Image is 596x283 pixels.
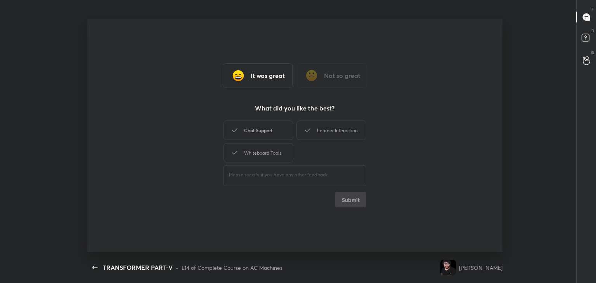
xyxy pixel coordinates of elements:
[103,263,173,272] div: TRANSFORMER PART-V
[304,68,319,83] img: frowning_face_cmp.gif
[230,68,246,83] img: grinning_face_with_smiling_eyes_cmp.gif
[459,264,502,272] div: [PERSON_NAME]
[223,121,293,140] div: Chat Support
[255,104,334,113] h3: What did you like the best?
[440,260,456,275] img: 5ced908ece4343448b4c182ab94390f6.jpg
[223,143,293,162] div: Whiteboard Tools
[592,6,594,12] p: T
[176,264,178,272] div: •
[324,71,360,80] h3: Not so great
[591,50,594,55] p: G
[591,28,594,34] p: D
[182,264,282,272] div: L14 of Complete Course on AC Machines
[296,121,366,140] div: Learner Interaction
[251,71,285,80] h3: It was great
